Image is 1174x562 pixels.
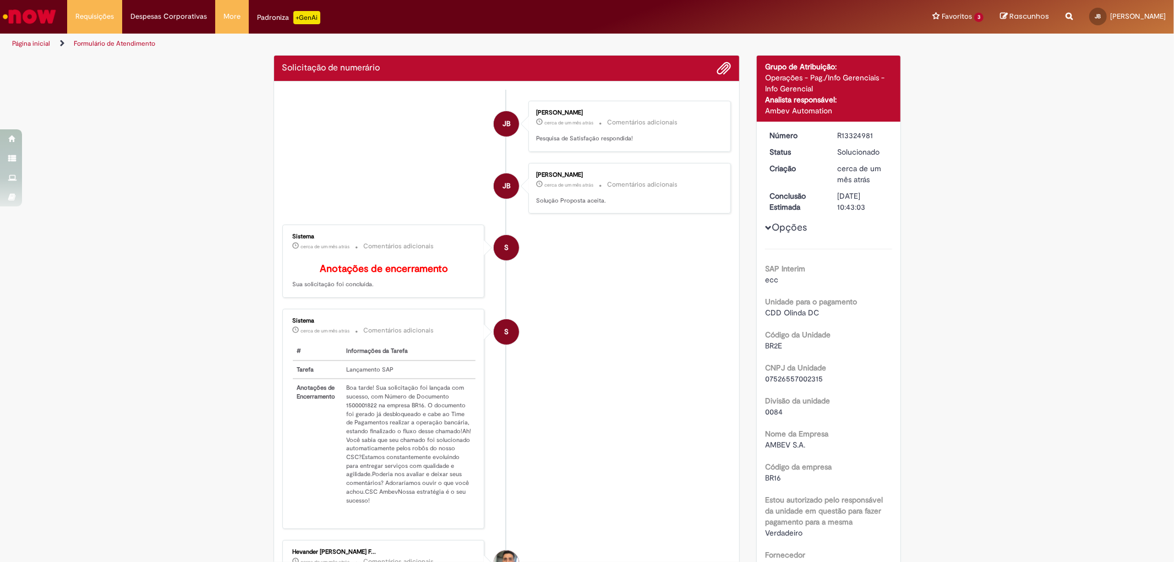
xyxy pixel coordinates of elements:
p: Solução Proposta aceita. [536,197,719,205]
div: Hevander [PERSON_NAME] F... [293,549,476,555]
span: Despesas Corporativas [130,11,207,22]
div: Sistema [293,318,476,324]
img: ServiceNow [1,6,58,28]
div: Operações - Pag./Info Gerenciais - Info Gerencial [765,72,892,94]
span: Favoritos [942,11,972,22]
b: Divisão da unidade [765,396,830,406]
th: Tarefa [293,361,342,379]
span: CDD Olinda DC [765,308,819,318]
div: System [494,235,519,260]
button: Adicionar anexos [717,61,731,75]
th: Informações da Tarefa [342,342,476,361]
span: BR2E [765,341,782,351]
p: +GenAi [293,11,320,24]
span: cerca de um mês atrás [544,182,593,188]
b: Código da Unidade [765,330,831,340]
div: Grupo de Atribuição: [765,61,892,72]
div: Padroniza [257,11,320,24]
time: 28/07/2025 14:06:53 [301,328,350,334]
span: JB [1095,13,1101,20]
td: Boa tarde! Sua solicitação foi lançada com sucesso, com Número de Documento 1500001822 na empresa... [342,379,476,509]
span: cerca de um mês atrás [544,119,593,126]
div: [PERSON_NAME] [536,110,719,116]
div: Joao BrandaoLeao [494,111,519,137]
time: 28/07/2025 15:03:04 [544,119,593,126]
time: 25/07/2025 16:55:20 [837,163,881,184]
span: [PERSON_NAME] [1110,12,1166,21]
span: Rascunhos [1009,11,1049,21]
b: Fornecedor [765,550,805,560]
span: Verdadeiro [765,528,802,538]
div: Analista responsável: [765,94,892,105]
time: 28/07/2025 15:02:56 [544,182,593,188]
small: Comentários adicionais [607,180,678,189]
b: Estou autorizado pelo responsável da unidade em questão para fazer pagamento para a mesma [765,495,883,527]
b: Anotações de encerramento [320,263,448,275]
small: Comentários adicionais [364,326,434,335]
b: Código da empresa [765,462,832,472]
p: Pesquisa de Satisfação respondida! [536,134,719,143]
h2: Solicitação de numerário Histórico de tíquete [282,63,380,73]
div: R13324981 [837,130,888,141]
span: 07526557002315 [765,374,823,384]
td: Lançamento SAP [342,361,476,379]
div: Solucionado [837,146,888,157]
dt: Status [761,146,829,157]
span: JB [503,111,511,137]
b: SAP Interim [765,264,805,274]
time: 28/07/2025 14:06:55 [301,243,350,250]
div: Sistema [293,233,476,240]
small: Comentários adicionais [607,118,678,127]
div: [PERSON_NAME] [536,172,719,178]
span: cerca de um mês atrás [301,328,350,334]
a: Rascunhos [1000,12,1049,22]
a: Formulário de Atendimento [74,39,155,48]
div: Joao BrandaoLeao [494,173,519,199]
span: BR16 [765,473,781,483]
th: # [293,342,342,361]
small: Comentários adicionais [364,242,434,251]
p: Sua solicitação foi concluída. [293,264,476,289]
span: 0084 [765,407,783,417]
div: Ambev Automation [765,105,892,116]
span: More [223,11,241,22]
span: AMBEV S.A. [765,440,805,450]
span: cerca de um mês atrás [837,163,881,184]
div: System [494,319,519,345]
span: JB [503,173,511,199]
dt: Número [761,130,829,141]
div: [DATE] 10:43:03 [837,190,888,212]
b: Nome da Empresa [765,429,828,439]
dt: Conclusão Estimada [761,190,829,212]
span: S [504,234,509,261]
b: CNPJ da Unidade [765,363,826,373]
a: Página inicial [12,39,50,48]
ul: Trilhas de página [8,34,774,54]
div: 25/07/2025 16:55:20 [837,163,888,185]
span: S [504,319,509,345]
span: cerca de um mês atrás [301,243,350,250]
span: 3 [974,13,984,22]
span: Requisições [75,11,114,22]
span: ecc [765,275,778,285]
dt: Criação [761,163,829,174]
th: Anotações de Encerramento [293,379,342,509]
b: Unidade para o pagamento [765,297,857,307]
